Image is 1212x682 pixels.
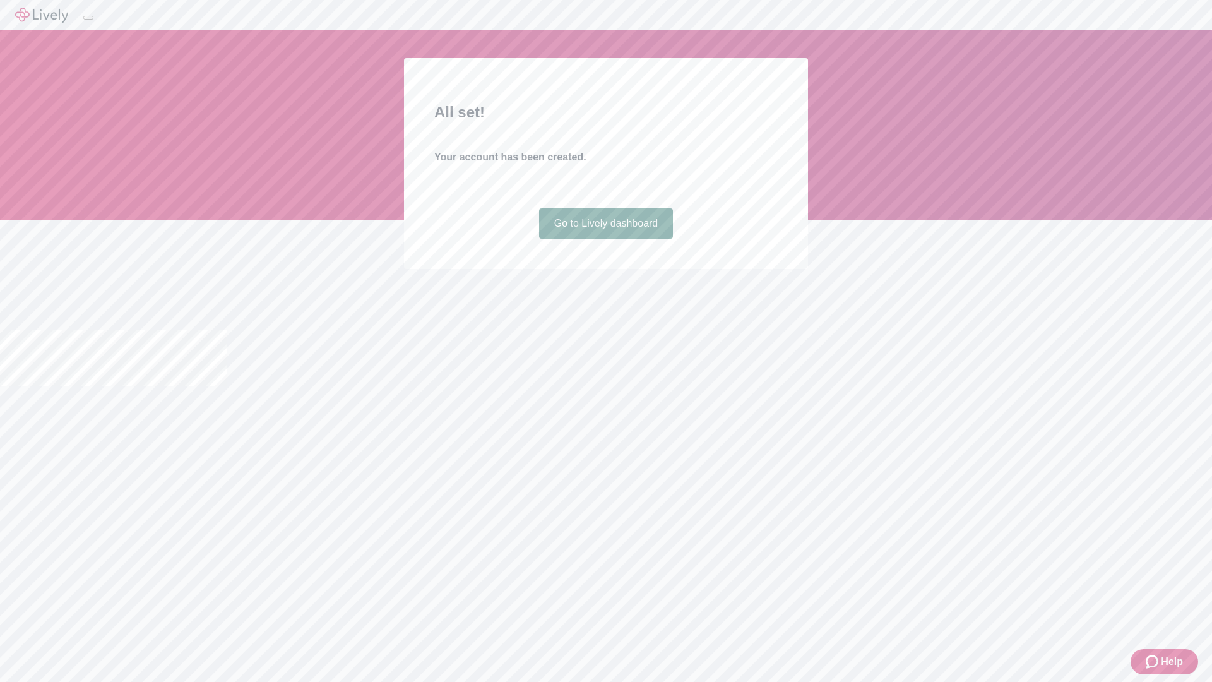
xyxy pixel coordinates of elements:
[539,208,674,239] a: Go to Lively dashboard
[15,8,68,23] img: Lively
[83,16,93,20] button: Log out
[434,150,778,165] h4: Your account has been created.
[1146,654,1161,669] svg: Zendesk support icon
[1131,649,1198,674] button: Zendesk support iconHelp
[434,101,778,124] h2: All set!
[1161,654,1183,669] span: Help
